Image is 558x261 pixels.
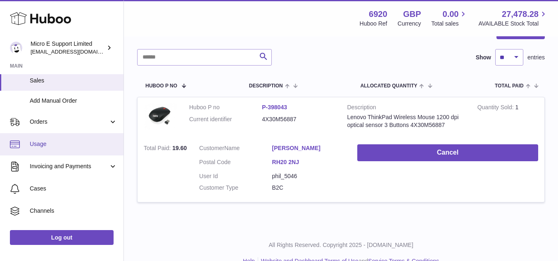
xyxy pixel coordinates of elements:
span: Customer [199,145,224,151]
div: Lenovo ThinkPad Wireless Mouse 1200 dpi optical sensor 3 Buttons 4X30M56887 [347,113,465,129]
td: 1 [471,97,544,138]
strong: 6920 [369,9,387,20]
span: 27,478.28 [502,9,539,20]
a: Log out [10,230,114,245]
a: 0.00 Total sales [431,9,468,28]
span: Channels [30,207,117,215]
span: Total sales [431,20,468,28]
dt: Huboo P no [189,103,262,111]
img: $_57.JPG [144,103,177,130]
span: AVAILABLE Stock Total [478,20,548,28]
a: P-398043 [262,104,287,111]
div: Currency [398,20,421,28]
span: Cases [30,185,117,193]
dd: phil_5046 [272,172,345,180]
span: Sales [30,77,117,85]
dt: Postal Code [199,158,272,168]
div: Micro E Support Limited [31,40,105,56]
span: 19.60 [172,145,187,151]
strong: Total Paid [144,145,172,153]
dd: 4X30M56887 [262,115,335,123]
button: Cancel [357,144,538,161]
dt: User Id [199,172,272,180]
span: Usage [30,140,117,148]
a: [PERSON_NAME] [272,144,345,152]
a: 27,478.28 AVAILABLE Stock Total [478,9,548,28]
strong: Quantity Sold [477,104,515,113]
span: Total paid [495,83,524,89]
p: All Rights Reserved. Copyright 2025 - [DOMAIN_NAME] [131,241,551,249]
strong: GBP [403,9,421,20]
img: contact@micropcsupport.com [10,42,22,54]
a: RH20 2NJ [272,158,345,166]
label: Show [476,54,491,61]
span: Huboo P no [145,83,177,89]
span: Add Manual Order [30,97,117,105]
span: ALLOCATED Quantity [360,83,417,89]
dd: B2C [272,184,345,192]
dt: Current identifier [189,115,262,123]
div: Huboo Ref [360,20,387,28]
span: Invoicing and Payments [30,162,109,170]
span: Description [249,83,283,89]
span: Orders [30,118,109,126]
span: 0.00 [443,9,459,20]
strong: Description [347,103,465,113]
span: [EMAIL_ADDRESS][DOMAIN_NAME] [31,48,121,55]
span: entries [527,54,545,61]
dt: Name [199,144,272,154]
dt: Customer Type [199,184,272,192]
